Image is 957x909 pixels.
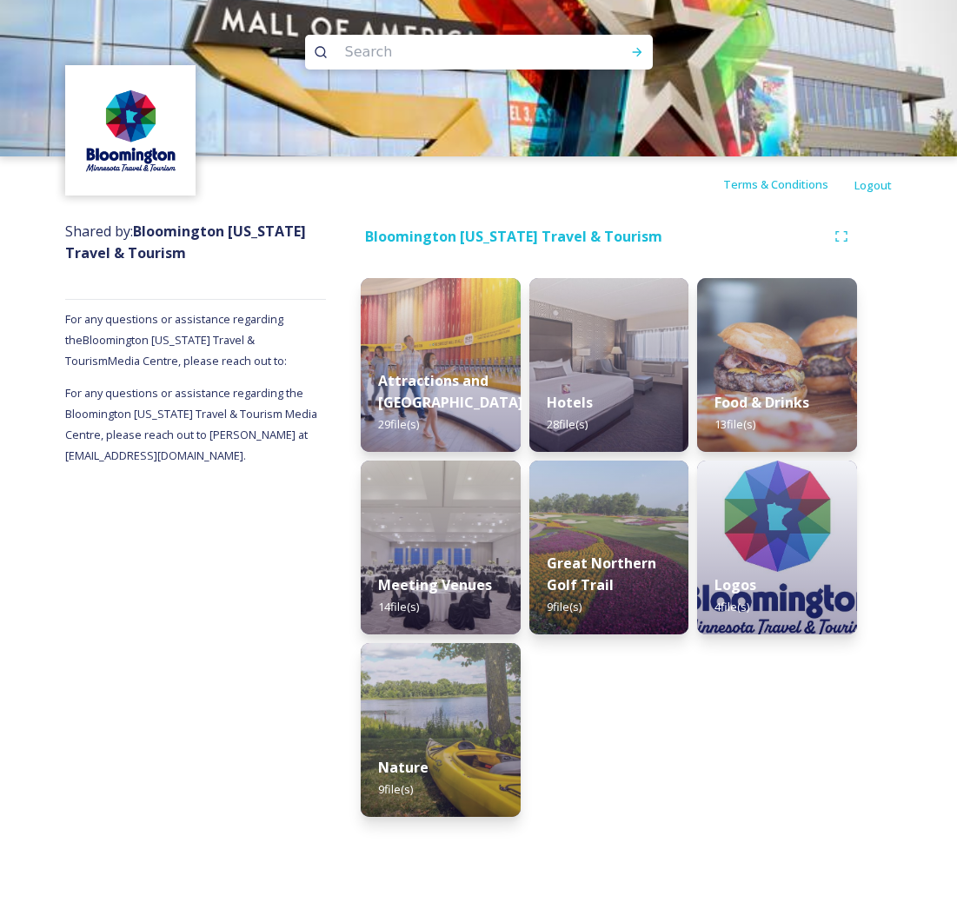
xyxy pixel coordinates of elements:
[529,278,689,452] img: 149897-c_1.jpg
[378,599,419,614] span: 14 file(s)
[714,599,749,614] span: 4 file(s)
[361,461,521,634] img: BLMA_52269900_Banquet_Room_5184x3456%2520-%2520Copy.jpg
[378,371,523,412] strong: Attractions and [GEOGRAPHIC_DATA]
[697,461,857,634] img: Bloomington_VerticallogoFullColor.jpg
[68,68,194,194] img: 429649847_804695101686009_1723528578384153789_n.jpg
[336,33,575,71] input: Search
[361,278,521,452] img: Bloomington%2520CVB_July15_1722.jpg
[378,781,413,797] span: 9 file(s)
[547,599,582,614] span: 9 file(s)
[714,575,756,594] strong: Logos
[378,416,419,432] span: 29 file(s)
[547,416,588,432] span: 28 file(s)
[714,393,809,412] strong: Food & Drinks
[65,311,287,368] span: For any questions or assistance regarding the Bloomington [US_STATE] Travel & Tourism Media Centr...
[697,278,857,452] img: 13422339_269375976746752_8378838829655987524_o.jpg
[529,461,689,634] img: Hole16_Summer_TallLadderView_14.jpg
[547,554,656,594] strong: Great Northern Golf Trail
[714,416,755,432] span: 13 file(s)
[547,393,593,412] strong: Hotels
[378,575,492,594] strong: Meeting Venues
[65,385,320,463] span: For any questions or assistance regarding the Bloomington [US_STATE] Travel & Tourism Media Centr...
[378,758,429,777] strong: Nature
[361,643,521,817] img: IMG_7410.jpg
